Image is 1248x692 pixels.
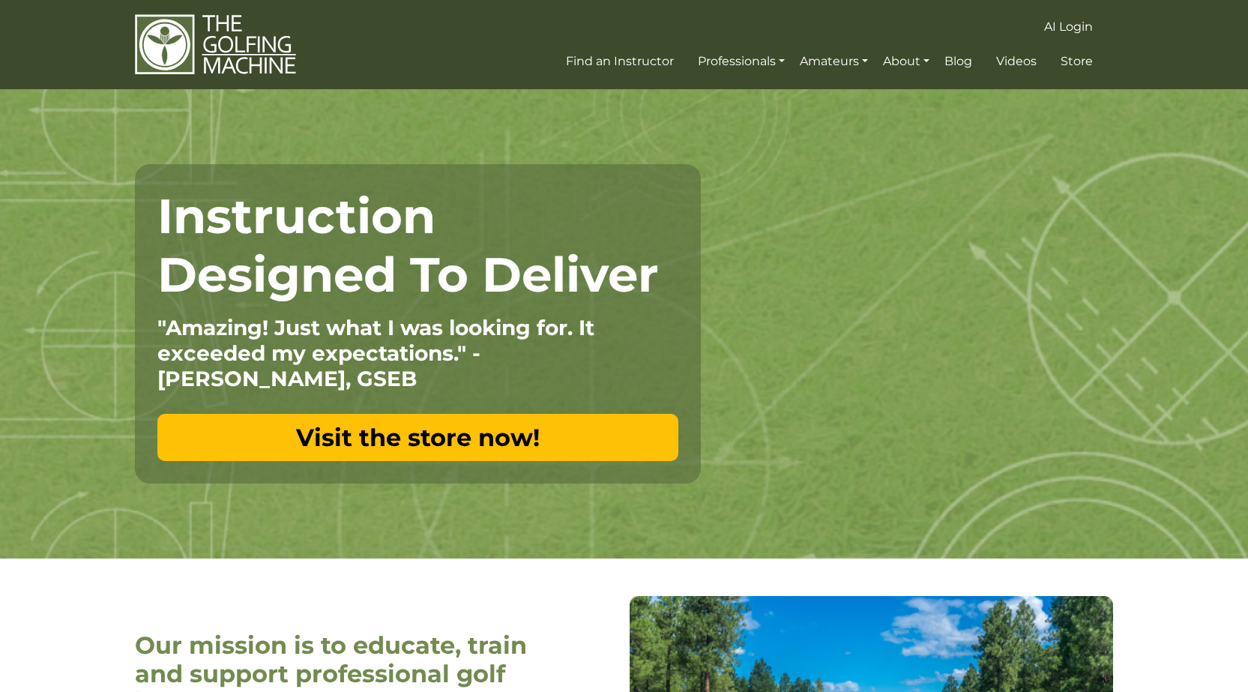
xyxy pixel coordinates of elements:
[879,48,933,75] a: About
[1040,13,1097,40] a: AI Login
[157,414,678,461] a: Visit the store now!
[694,48,789,75] a: Professionals
[562,48,678,75] a: Find an Instructor
[157,315,678,391] p: "Amazing! Just what I was looking for. It exceeded my expectations." - [PERSON_NAME], GSEB
[941,48,976,75] a: Blog
[135,13,296,76] img: The Golfing Machine
[944,54,972,68] span: Blog
[566,54,674,68] span: Find an Instructor
[996,54,1037,68] span: Videos
[992,48,1040,75] a: Videos
[157,187,678,304] h1: Instruction Designed To Deliver
[796,48,872,75] a: Amateurs
[1044,19,1093,34] span: AI Login
[1057,48,1097,75] a: Store
[1061,54,1093,68] span: Store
